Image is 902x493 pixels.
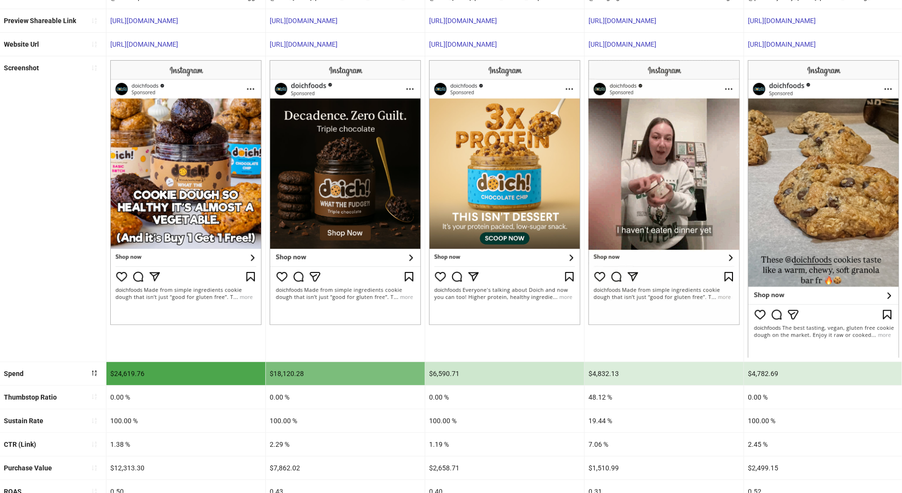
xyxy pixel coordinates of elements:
[4,64,39,72] b: Screenshot
[4,393,57,401] b: Thumbstop Ratio
[425,456,584,480] div: $2,658.71
[110,60,261,325] img: Screenshot 120223086831850297
[270,60,421,325] img: Screenshot 120232911722770297
[266,362,425,385] div: $18,120.28
[748,17,816,25] a: [URL][DOMAIN_NAME]
[91,41,98,48] span: sort-ascending
[4,370,24,377] b: Spend
[106,386,265,409] div: 0.00 %
[110,40,178,48] a: [URL][DOMAIN_NAME]
[270,17,338,25] a: [URL][DOMAIN_NAME]
[91,393,98,400] span: sort-ascending
[748,40,816,48] a: [URL][DOMAIN_NAME]
[425,386,584,409] div: 0.00 %
[4,417,43,425] b: Sustain Rate
[429,60,580,325] img: Screenshot 120231262741180297
[91,17,98,24] span: sort-ascending
[425,362,584,385] div: $6,590.71
[585,386,744,409] div: 48.12 %
[429,17,497,25] a: [URL][DOMAIN_NAME]
[4,17,76,25] b: Preview Shareable Link
[266,386,425,409] div: 0.00 %
[588,40,656,48] a: [URL][DOMAIN_NAME]
[585,456,744,480] div: $1,510.99
[91,465,98,471] span: sort-ascending
[270,40,338,48] a: [URL][DOMAIN_NAME]
[106,433,265,456] div: 1.38 %
[748,60,899,357] img: Screenshot 120232911613320297
[91,370,98,376] span: sort-descending
[4,441,36,448] b: CTR (Link)
[585,409,744,432] div: 19.44 %
[110,17,178,25] a: [URL][DOMAIN_NAME]
[425,409,584,432] div: 100.00 %
[588,60,740,325] img: Screenshot 120223086832510297
[429,40,497,48] a: [URL][DOMAIN_NAME]
[588,17,656,25] a: [URL][DOMAIN_NAME]
[106,409,265,432] div: 100.00 %
[4,464,52,472] b: Purchase Value
[4,40,39,48] b: Website Url
[91,441,98,448] span: sort-ascending
[91,417,98,424] span: sort-ascending
[585,433,744,456] div: 7.06 %
[106,456,265,480] div: $12,313.30
[91,65,98,71] span: sort-ascending
[425,433,584,456] div: 1.19 %
[266,433,425,456] div: 2.29 %
[266,409,425,432] div: 100.00 %
[585,362,744,385] div: $4,832.13
[106,362,265,385] div: $24,619.76
[266,456,425,480] div: $7,862.02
